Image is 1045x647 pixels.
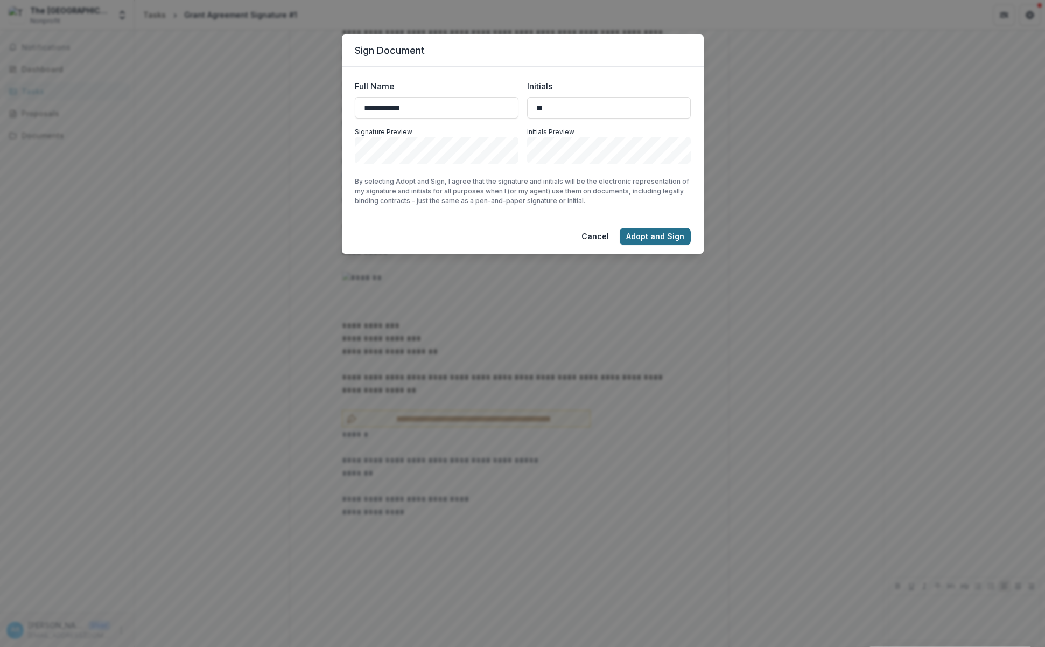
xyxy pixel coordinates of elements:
p: By selecting Adopt and Sign, I agree that the signature and initials will be the electronic repre... [355,177,691,206]
p: Initials Preview [527,127,691,137]
button: Adopt and Sign [620,228,691,245]
label: Full Name [355,80,512,93]
header: Sign Document [342,34,704,67]
p: Signature Preview [355,127,518,137]
button: Cancel [575,228,615,245]
label: Initials [527,80,684,93]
